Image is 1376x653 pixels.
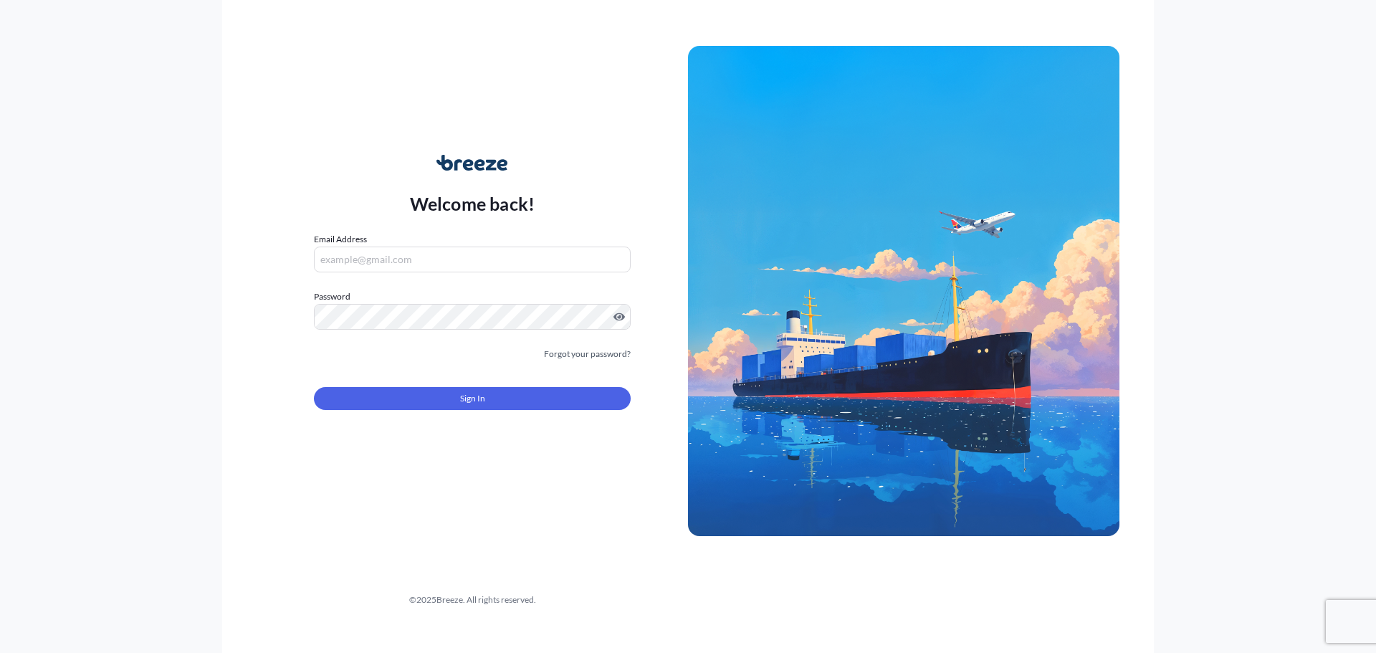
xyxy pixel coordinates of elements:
a: Forgot your password? [544,347,631,361]
span: Sign In [460,391,485,406]
img: Ship illustration [688,46,1119,536]
label: Email Address [314,232,367,247]
button: Show password [613,311,625,323]
input: example@gmail.com [314,247,631,272]
button: Sign In [314,387,631,410]
p: Welcome back! [410,192,535,215]
div: © 2025 Breeze. All rights reserved. [257,593,688,607]
label: Password [314,290,631,304]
